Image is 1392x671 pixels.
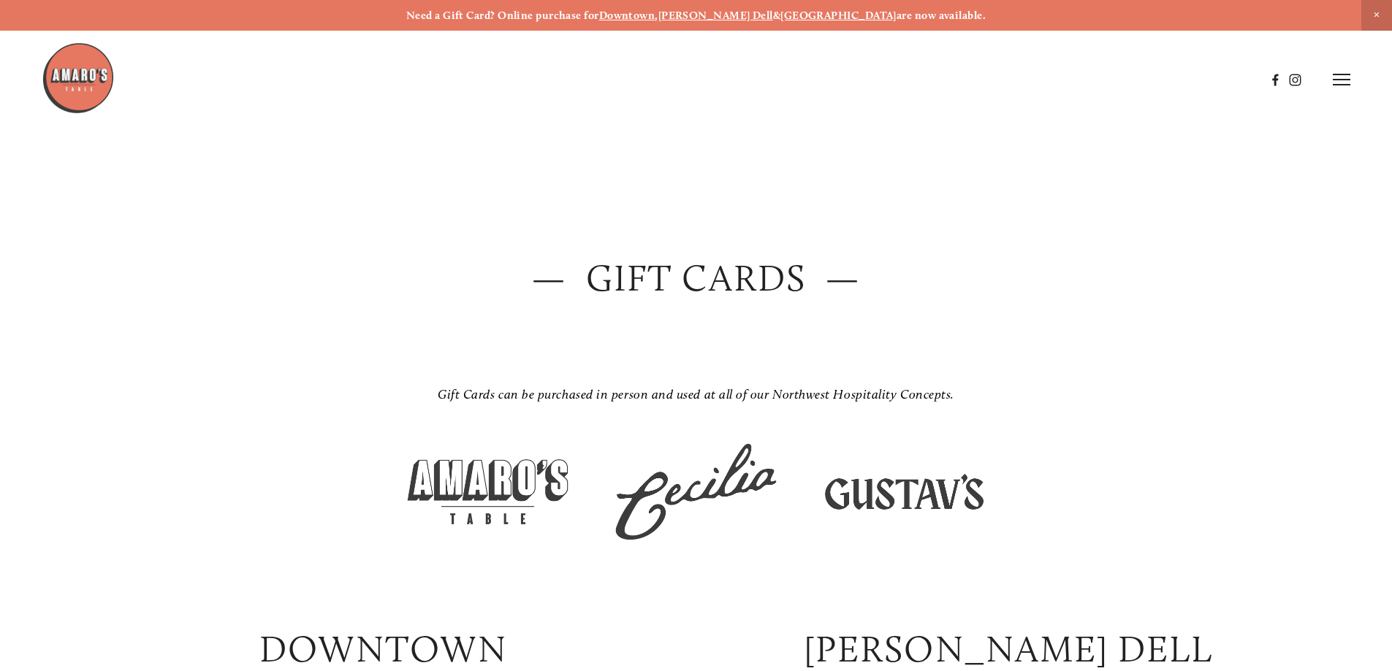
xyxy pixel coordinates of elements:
a: Downtown [599,9,655,22]
em: Gift Cards can be purchased in person and used at all of our Northwest Hospitality Concepts. [438,386,954,402]
img: Amaro's Table [42,42,115,115]
strong: are now available. [897,9,986,22]
a: [PERSON_NAME] Dell [658,9,773,22]
strong: & [773,9,780,22]
strong: , [655,9,658,22]
strong: Need a Gift Card? Online purchase for [406,9,599,22]
a: [GEOGRAPHIC_DATA] [780,9,897,22]
h2: — Gift Cards — [83,253,1308,304]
